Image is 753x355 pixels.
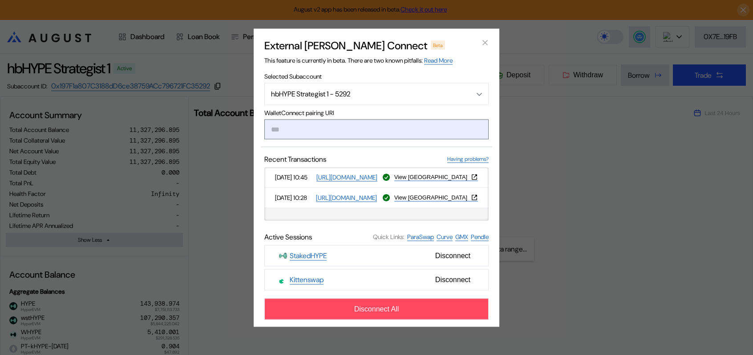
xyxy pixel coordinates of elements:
button: KittenswapKittenswapDisconnect [264,269,489,290]
span: Recent Transactions [264,154,326,164]
button: StakedHYPEStakedHYPEDisconnect [264,245,489,266]
button: Open menu [264,83,489,105]
span: Disconnect [432,272,474,287]
span: Selected Subaccount [264,72,489,80]
span: Quick Links: [373,233,405,241]
a: [URL][DOMAIN_NAME] [316,173,377,181]
button: Disconnect All [264,298,489,319]
button: View [GEOGRAPHIC_DATA] [394,194,478,201]
span: This feature is currently in beta. There are two known pitfalls: [264,56,453,64]
span: WalletConnect pairing URI [264,108,489,116]
a: Kittenswap [290,275,324,284]
a: Read More [424,56,453,64]
a: StakedHYPE [290,251,327,260]
img: StakedHYPE [279,251,287,259]
div: Beta [431,40,445,49]
span: Disconnect All [354,305,399,313]
span: Active Sessions [264,232,312,241]
span: [DATE] 10:28 [275,194,312,202]
a: [URL][DOMAIN_NAME] [316,193,377,202]
span: [DATE] 10:45 [275,173,313,181]
img: Kittenswap [279,275,287,283]
a: Having problems? [447,155,489,163]
a: Pendle [471,232,489,241]
a: GMX [455,232,468,241]
button: close modal [478,36,492,50]
a: Curve [437,232,453,241]
span: Disconnect [432,248,474,263]
a: ParaSwap [407,232,434,241]
button: View [GEOGRAPHIC_DATA] [394,173,478,180]
div: hbHYPE Strategist 1 - 5292 [271,89,459,99]
h2: External [PERSON_NAME] Connect [264,38,427,52]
